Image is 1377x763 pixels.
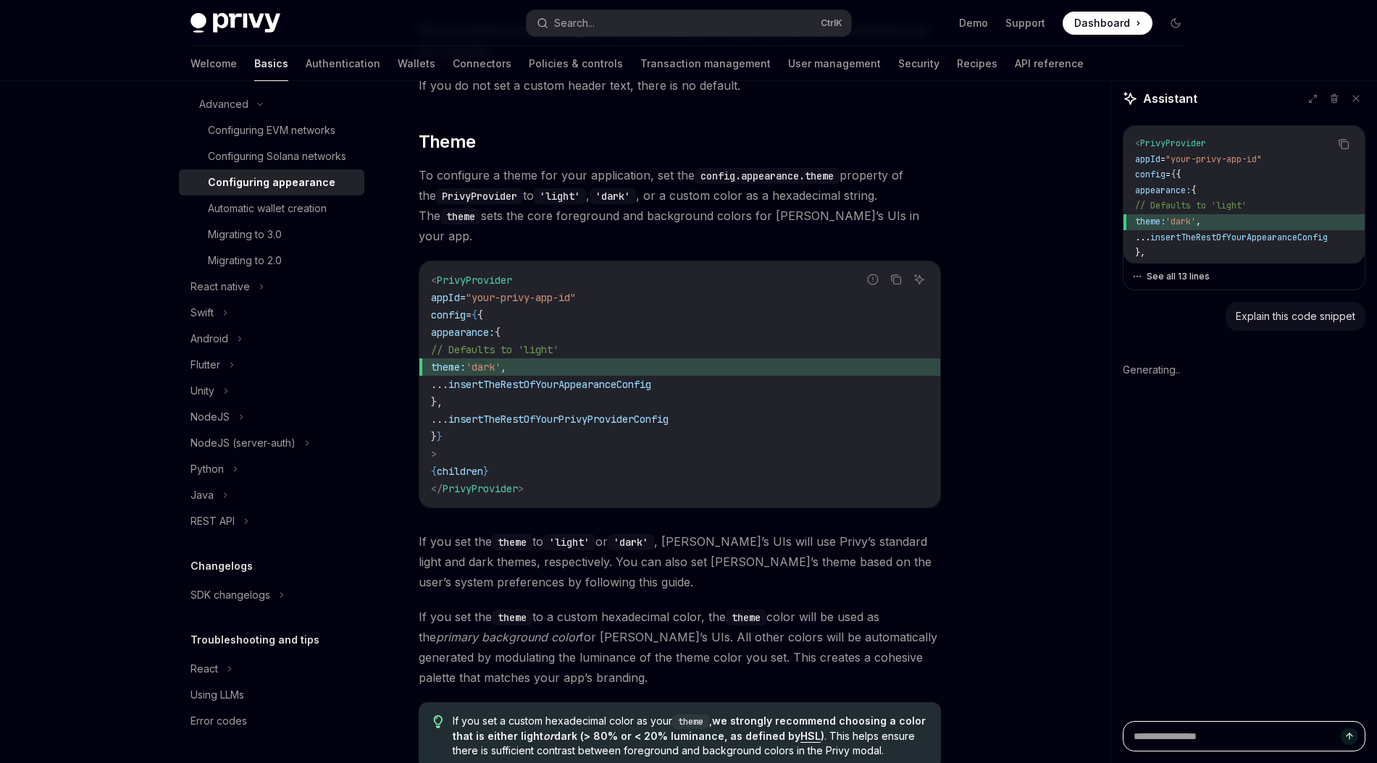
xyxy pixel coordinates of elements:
[1191,185,1196,196] span: {
[191,686,244,704] div: Using LLMs
[208,226,282,243] div: Migrating to 3.0
[910,270,929,289] button: Ask AI
[1140,138,1206,149] span: PrivyProvider
[191,304,214,321] div: Swift
[554,14,595,32] div: Search...
[608,534,654,550] code: 'dark'
[1176,169,1181,180] span: {
[1160,153,1165,165] span: =
[431,465,437,478] span: {
[431,274,437,287] span: <
[1135,232,1150,243] span: ...
[419,165,941,246] span: To configure a theme for your application, set the property of the to , , or a custom color as a ...
[1165,153,1262,165] span: "your-privy-app-id"
[501,361,506,374] span: ,
[466,291,576,304] span: "your-privy-app-id"
[483,465,489,478] span: }
[1341,728,1358,745] button: Send message
[1171,169,1176,180] span: {
[199,96,248,113] div: Advanced
[1143,90,1197,107] span: Assistant
[448,378,651,391] span: insertTheRestOfYourAppearanceConfig
[518,482,524,495] span: >
[1135,247,1145,258] span: },
[443,482,518,495] span: PrivyProvider
[1015,46,1084,81] a: API reference
[208,200,327,217] div: Automatic wallet creation
[431,395,443,408] span: },
[472,308,477,321] span: {
[179,222,364,248] a: Migrating to 3.0
[191,557,253,575] h5: Changelogs
[191,631,319,649] h5: Troubleshooting and tips
[179,169,364,195] a: Configuring appearance
[1196,216,1201,227] span: ,
[1164,12,1187,35] button: Toggle dark mode
[208,174,335,191] div: Configuring appearance
[431,430,437,443] span: }
[431,343,558,356] span: // Defaults to 'light'
[191,513,235,530] div: REST API
[1135,216,1165,227] span: theme:
[1123,351,1365,389] div: Generating..
[695,168,840,184] code: config.appearance.theme
[1236,309,1355,324] div: Explain this code snippet
[191,382,214,400] div: Unity
[453,46,511,81] a: Connectors
[460,291,466,304] span: =
[543,534,595,550] code: 'light'
[208,252,282,269] div: Migrating to 2.0
[1135,169,1165,180] span: config
[179,195,364,222] a: Automatic wallet creation
[495,326,501,339] span: {
[437,465,483,478] span: children
[466,308,472,321] span: =
[419,75,941,96] span: If you do not set a custom header text, there is no default.
[191,356,220,374] div: Flutter
[437,274,512,287] span: PrivyProvider
[788,46,881,81] a: User management
[179,248,364,274] a: Migrating to 2.0
[179,708,364,734] a: Error codes
[448,413,669,426] span: insertTheRestOfYourPrivyProviderConfig
[191,486,214,504] div: Java
[431,308,466,321] span: config
[191,434,296,452] div: NodeJS (server-auth)
[957,46,997,81] a: Recipes
[863,270,882,289] button: Report incorrect code
[419,130,476,153] span: Theme
[437,430,443,443] span: }
[191,712,247,730] div: Error codes
[1135,200,1247,211] span: // Defaults to 'light'
[1063,12,1152,35] a: Dashboard
[306,46,380,81] a: Authentication
[1135,153,1160,165] span: appId
[1150,263,1343,274] span: insertTheRestOfYourPrivyProviderConfig
[191,586,270,604] div: SDK changelogs
[179,143,364,169] a: Configuring Solana networks
[1005,16,1045,30] a: Support
[821,17,842,29] span: Ctrl K
[191,278,250,295] div: React native
[1334,135,1353,153] button: Copy the contents from the code block
[208,122,335,139] div: Configuring EVM networks
[431,378,448,391] span: ...
[466,361,501,374] span: 'dark'
[529,46,623,81] a: Policies & controls
[640,46,771,81] a: Transaction management
[179,682,364,708] a: Using LLMs
[179,117,364,143] a: Configuring EVM networks
[1135,185,1191,196] span: appearance:
[527,10,851,36] button: Search...CtrlK
[1135,263,1150,274] span: ...
[1150,232,1328,243] span: insertTheRestOfYourAppearanceConfig
[1165,169,1171,180] span: =
[431,361,466,374] span: theme:
[191,660,218,678] div: React
[431,413,448,426] span: ...
[191,460,224,478] div: Python
[191,408,230,426] div: NodeJS
[1074,16,1130,30] span: Dashboard
[254,46,288,81] a: Basics
[898,46,939,81] a: Security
